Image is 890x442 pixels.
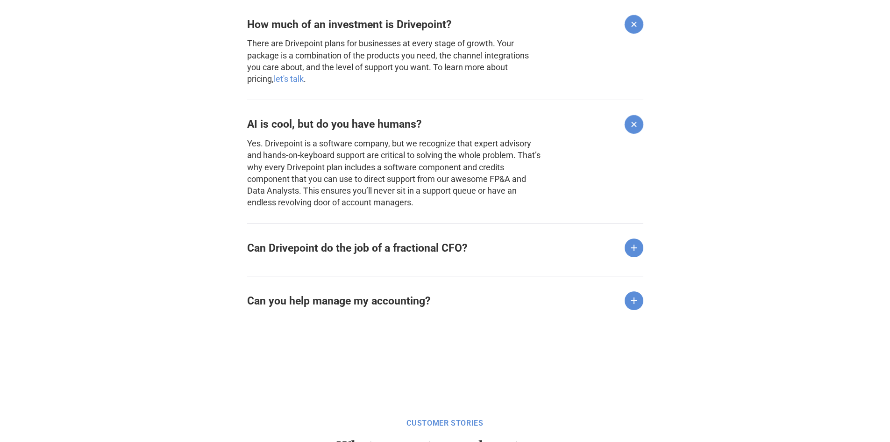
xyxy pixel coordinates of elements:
strong: AI is cool, but do you have humans? [247,118,421,130]
div: CUSTOMER STORIes [207,419,683,428]
strong: Can you help manage my accounting? [247,295,430,307]
p: There are Drivepoint plans for businesses at every stage of growth. Your package is a combination... [247,37,542,85]
a: let's talk [274,74,304,84]
strong: Can Drivepoint do the job of a fractional CFO? [247,242,467,254]
p: Yes. Drivepoint is a software company, but we recognize that expert advisory and hands-on-keyboar... [247,138,542,208]
strong: How much of an investment is Drivepoint? [247,18,451,31]
iframe: Chat Widget [722,333,890,442]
